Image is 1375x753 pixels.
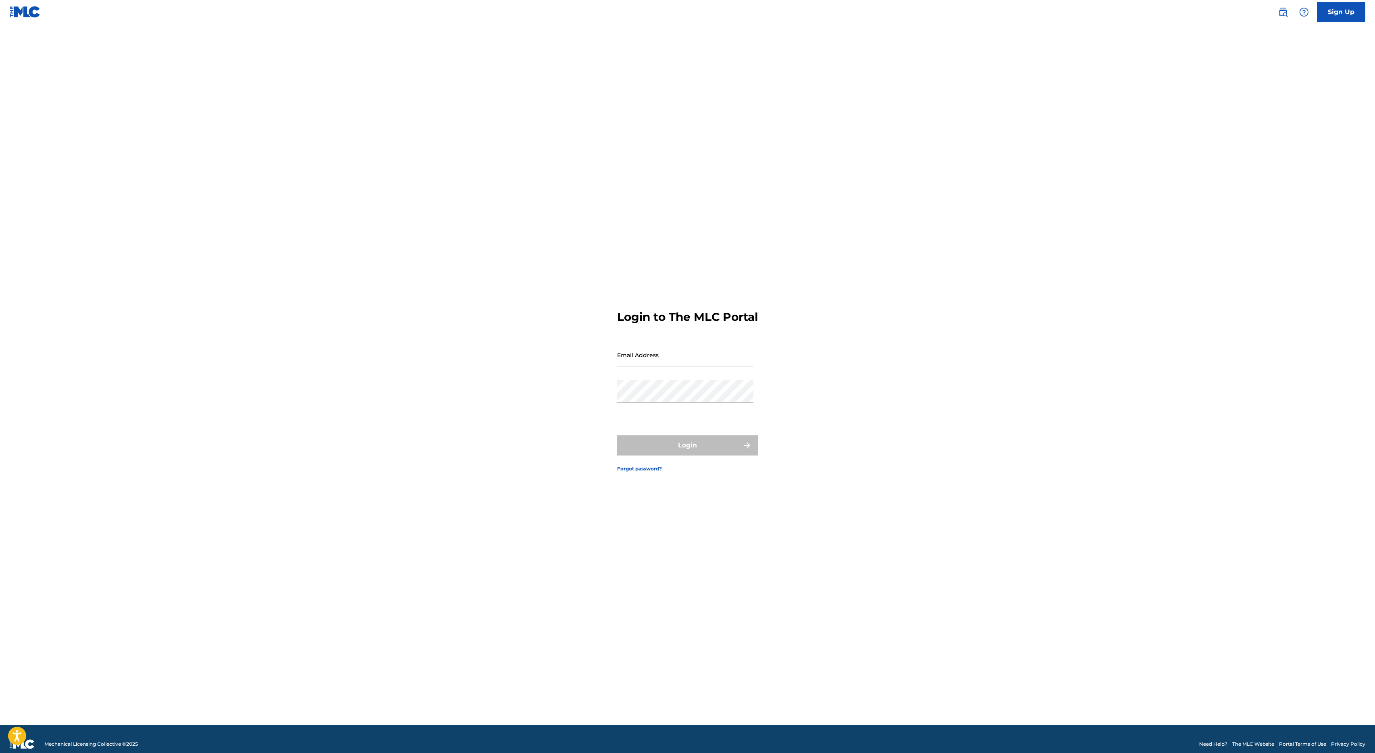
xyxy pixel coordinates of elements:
a: Privacy Policy [1331,741,1365,748]
a: The MLC Website [1232,741,1274,748]
a: Forgot password? [617,465,662,472]
img: MLC Logo [10,6,41,18]
a: Public Search [1275,4,1291,20]
div: Help [1296,4,1312,20]
img: logo [10,739,35,749]
a: Sign Up [1317,2,1365,22]
img: help [1299,7,1309,17]
a: Portal Terms of Use [1279,741,1326,748]
h3: Login to The MLC Portal [617,310,758,324]
span: Mechanical Licensing Collective © 2025 [44,741,138,748]
img: search [1278,7,1288,17]
a: Need Help? [1199,741,1227,748]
